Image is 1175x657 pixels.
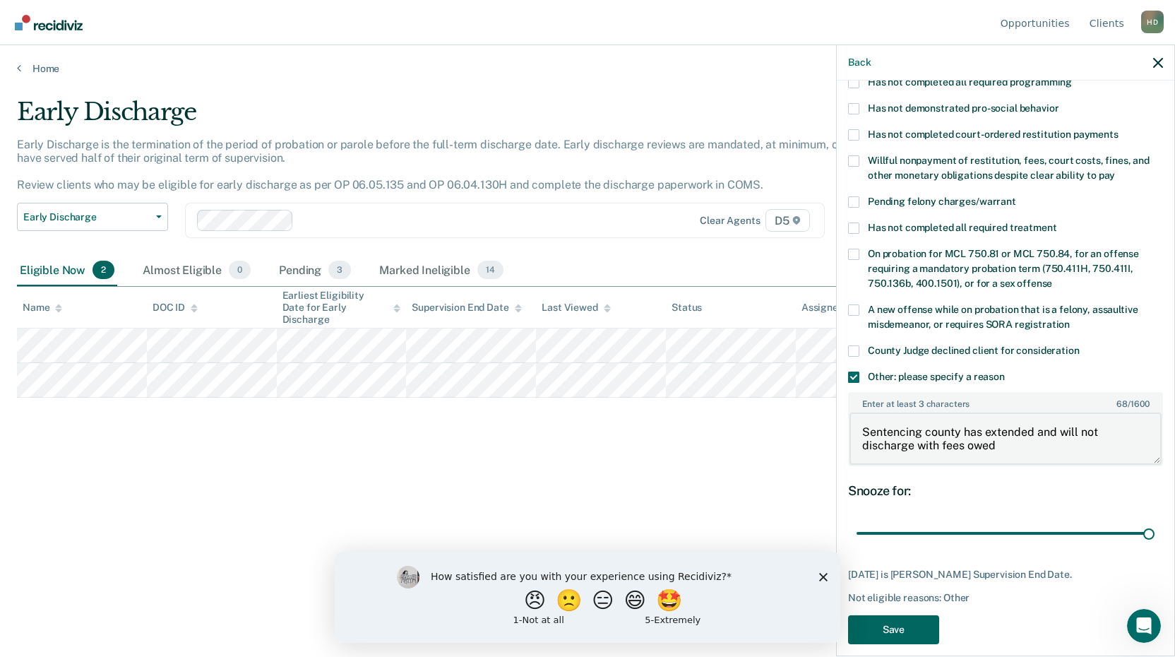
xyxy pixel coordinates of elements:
div: Marked Ineligible [376,255,506,286]
span: 68 [1116,399,1128,409]
div: Assigned to [801,302,868,314]
span: Pending felony charges/warrant [868,196,1016,207]
span: 2 [93,261,114,279]
span: Has not demonstrated pro-social behavior [868,102,1058,114]
span: Has not completed court-ordered restitution payments [868,129,1119,140]
div: Pending [276,255,354,286]
span: On probation for MCL 750.81 or MCL 750.84, for an offense requiring a mandatory probation term (7... [868,248,1139,289]
span: County Judge declined client for consideration [868,345,1080,356]
button: Profile dropdown button [1141,11,1164,33]
button: Save [848,615,939,644]
label: Enter at least 3 characters [849,393,1162,409]
span: 14 [477,261,503,279]
div: [DATE] is [PERSON_NAME] Supervision End Date. [848,569,1163,581]
img: Recidiviz [15,15,83,30]
span: 0 [229,261,251,279]
div: Status [672,302,702,314]
span: Has not completed all required programming [868,76,1072,88]
div: H D [1141,11,1164,33]
button: Back [848,57,871,69]
span: / 1600 [1116,399,1149,409]
span: Other: please specify a reason [868,371,1005,382]
span: Willful nonpayment of restitution, fees, court costs, fines, and other monetary obligations despi... [868,155,1150,181]
div: Early Discharge [17,97,898,138]
iframe: Survey by Kim from Recidiviz [335,552,840,643]
div: Supervision End Date [412,302,521,314]
span: Early Discharge [23,211,150,223]
p: Early Discharge is the termination of the period of probation or parole before the full-term disc... [17,138,894,192]
div: Snooze for: [848,483,1163,499]
iframe: Intercom live chat [1127,609,1161,643]
a: Home [17,62,1158,75]
span: 3 [328,261,351,279]
textarea: Sentencing county has extended and will not discharge with fees owed [849,413,1162,465]
span: Has not completed all required treatment [868,222,1056,233]
div: Earliest Eligibility Date for Early Discharge [282,290,401,325]
div: Name [23,302,62,314]
div: Not eligible reasons: Other [848,592,1163,604]
div: Almost Eligible [140,255,254,286]
div: Clear agents [700,215,760,227]
div: Last Viewed [542,302,610,314]
span: D5 [765,209,810,232]
div: DOC ID [153,302,198,314]
span: A new offense while on probation that is a felony, assaultive misdemeanor, or requires SORA regis... [868,304,1138,330]
div: Eligible Now [17,255,117,286]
